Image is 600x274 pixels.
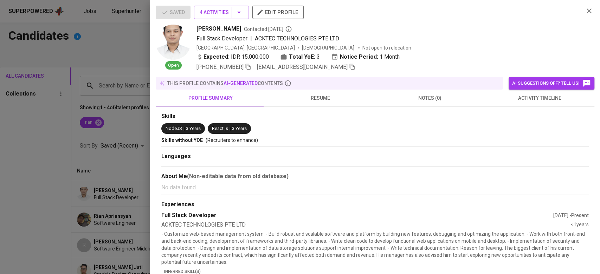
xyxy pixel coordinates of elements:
span: [DEMOGRAPHIC_DATA] [302,44,355,51]
b: Expected: [204,53,230,61]
span: 4 Activities [200,8,243,17]
img: 3e6af42998ba766e865c55260a7981b1.png [156,25,191,60]
span: [PERSON_NAME] [196,25,241,33]
span: profile summary [160,94,261,103]
div: ACKTEC TECHNOLOGIES PTE LTD [161,221,571,229]
span: | [230,125,231,132]
span: [EMAIL_ADDRESS][DOMAIN_NAME] [257,64,348,70]
span: 3 Years [186,126,201,131]
button: edit profile [252,6,304,19]
span: Contacted [DATE] [244,26,292,33]
span: NodeJS [166,126,182,131]
p: this profile contains contents [167,80,283,87]
div: IDR 15.000.000 [196,53,269,61]
button: AI suggestions off? Tell us! [509,77,594,90]
div: [DATE] - Present [553,212,589,219]
span: Full Stack Developer [196,35,247,42]
span: resume [270,94,371,103]
span: edit profile [258,8,298,17]
div: <1 years [571,221,589,229]
div: Experiences [161,201,589,209]
b: Total YoE: [289,53,315,61]
span: | [250,34,252,43]
div: Skills [161,112,589,120]
div: About Me [161,172,589,181]
span: AI-generated [224,80,258,86]
p: No data found. [161,183,589,192]
svg: By Batam recruiter [285,26,292,33]
p: Not open to relocation [362,44,411,51]
span: activity timeline [489,94,590,103]
div: 1 Month [331,53,400,61]
span: Open [165,62,182,69]
span: ACKTEC TECHNOLOGIES PTE LTD [255,35,339,42]
div: [GEOGRAPHIC_DATA], [GEOGRAPHIC_DATA] [196,44,295,51]
div: Full Stack Developer [161,211,553,220]
span: AI suggestions off? Tell us! [512,79,591,87]
span: | [183,125,185,132]
span: notes (0) [379,94,480,103]
span: [PHONE_NUMBER] [196,64,244,70]
span: 3 Years [232,126,247,131]
b: Notice Period: [340,53,378,61]
span: 3 [317,53,320,61]
a: edit profile [252,9,304,15]
button: 4 Activities [194,6,249,19]
span: Skills without YOE [161,137,203,143]
span: React.js [212,126,228,131]
span: (Recruiters to enhance) [206,137,258,143]
div: Languages [161,152,589,161]
b: (Non-editable data from old database) [187,173,289,180]
p: - Customize web-based management system. - Build robust and scalable software and platform by bui... [161,230,589,266]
